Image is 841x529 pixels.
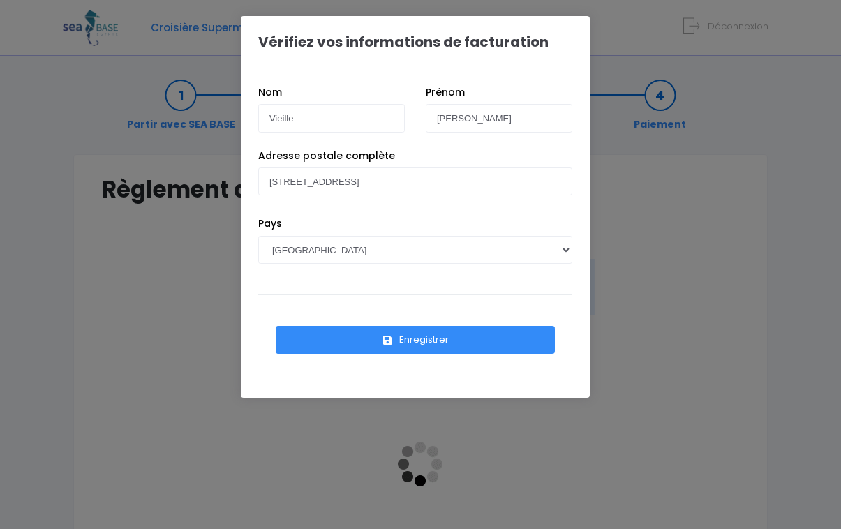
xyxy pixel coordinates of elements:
[276,326,555,354] button: Enregistrer
[258,149,395,163] label: Adresse postale complète
[258,85,282,100] label: Nom
[258,33,549,50] h1: Vérifiez vos informations de facturation
[258,216,282,231] label: Pays
[426,85,465,100] label: Prénom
